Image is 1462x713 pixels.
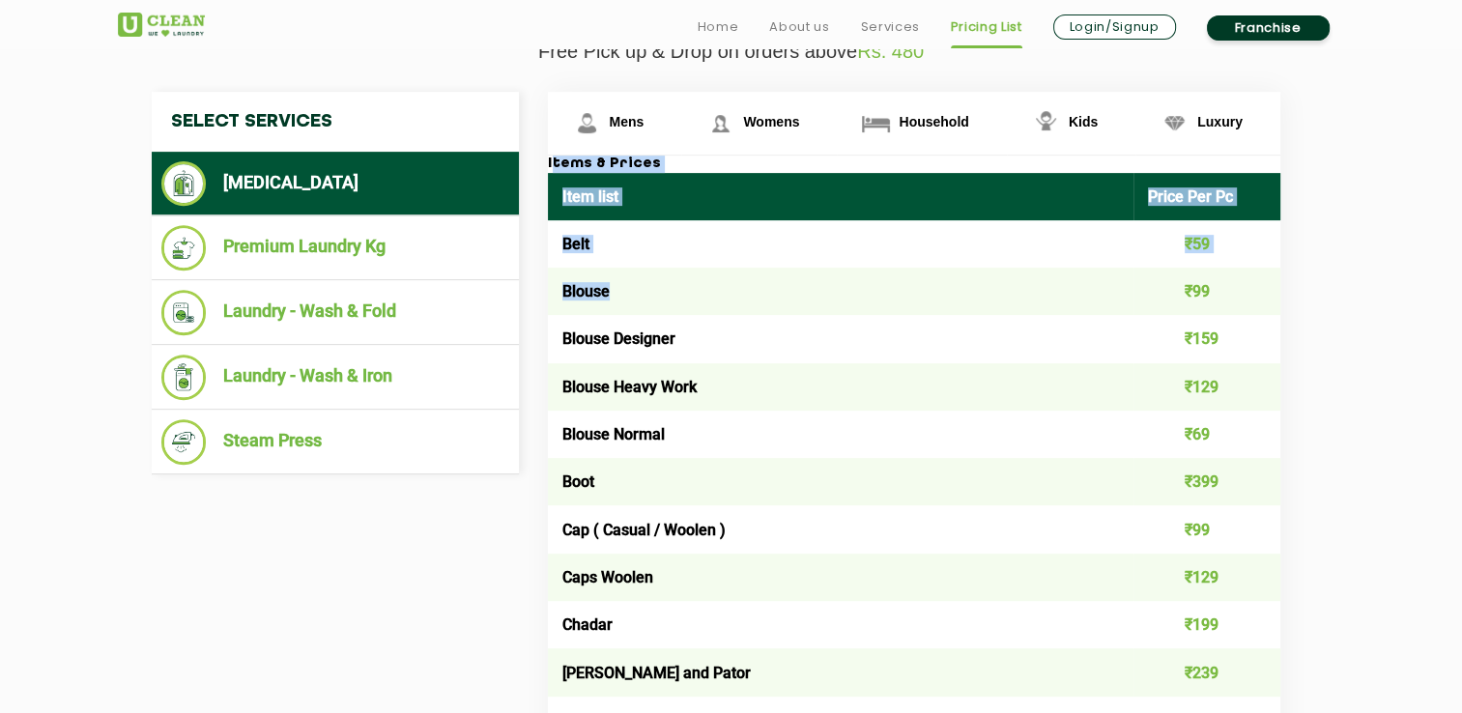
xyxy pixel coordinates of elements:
[1207,15,1330,41] a: Franchise
[743,114,799,129] span: Womens
[1133,648,1280,696] td: ₹239
[703,106,737,140] img: Womens
[1158,106,1191,140] img: Luxury
[698,15,739,39] a: Home
[1069,114,1098,129] span: Kids
[161,355,509,400] li: Laundry - Wash & Iron
[548,554,1134,601] td: Caps Woolen
[152,92,519,152] h4: Select Services
[1133,268,1280,315] td: ₹99
[548,363,1134,411] td: Blouse Heavy Work
[1133,554,1280,601] td: ₹129
[161,419,509,465] li: Steam Press
[548,173,1134,220] th: Item list
[857,41,924,62] span: Rs. 480
[548,411,1134,458] td: Blouse Normal
[769,15,829,39] a: About us
[548,220,1134,268] td: Belt
[161,225,207,271] img: Premium Laundry Kg
[548,315,1134,362] td: Blouse Designer
[548,505,1134,553] td: Cap ( Casual / Woolen )
[860,15,919,39] a: Services
[951,15,1022,39] a: Pricing List
[1133,601,1280,648] td: ₹199
[161,355,207,400] img: Laundry - Wash & Iron
[570,106,604,140] img: Mens
[548,268,1134,315] td: Blouse
[548,156,1280,173] h3: Items & Prices
[1197,114,1243,129] span: Luxury
[118,13,205,37] img: UClean Laundry and Dry Cleaning
[899,114,968,129] span: Household
[1133,458,1280,505] td: ₹399
[1053,14,1176,40] a: Login/Signup
[161,290,509,335] li: Laundry - Wash & Fold
[161,161,509,206] li: [MEDICAL_DATA]
[610,114,645,129] span: Mens
[118,41,1345,63] p: Free Pick up & Drop on orders above
[161,161,207,206] img: Dry Cleaning
[1029,106,1063,140] img: Kids
[1133,315,1280,362] td: ₹159
[859,106,893,140] img: Household
[1133,363,1280,411] td: ₹129
[161,419,207,465] img: Steam Press
[161,225,509,271] li: Premium Laundry Kg
[548,601,1134,648] td: Chadar
[1133,411,1280,458] td: ₹69
[1133,505,1280,553] td: ₹99
[1133,173,1280,220] th: Price Per Pc
[1133,220,1280,268] td: ₹59
[548,648,1134,696] td: [PERSON_NAME] and Pator
[548,458,1134,505] td: Boot
[161,290,207,335] img: Laundry - Wash & Fold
